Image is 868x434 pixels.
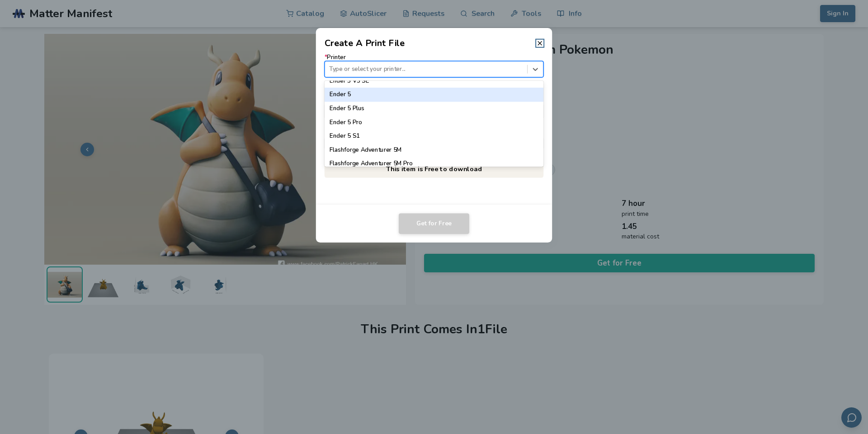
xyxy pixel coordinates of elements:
[325,143,544,156] div: Flashforge Adventurer 5M
[325,74,544,88] div: Ender 3 V3 SE
[325,37,405,50] h2: Create A Print File
[325,102,544,115] div: Ender 5 Plus
[329,65,331,72] input: *PrinterType or select your printer...Ender 3 V2Ender 3 V2 NeoEnder 3 V3Ender 3 V3 KEEnder 3 V3 P...
[325,88,544,102] div: Ender 5
[325,116,544,129] div: Ender 5 Pro
[325,129,544,143] div: Ender 5 S1
[325,54,544,77] label: Printer
[325,160,544,177] p: This item is Free to download
[399,213,469,234] button: Get for Free
[325,157,544,170] div: Flashforge Adventurer 5M Pro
